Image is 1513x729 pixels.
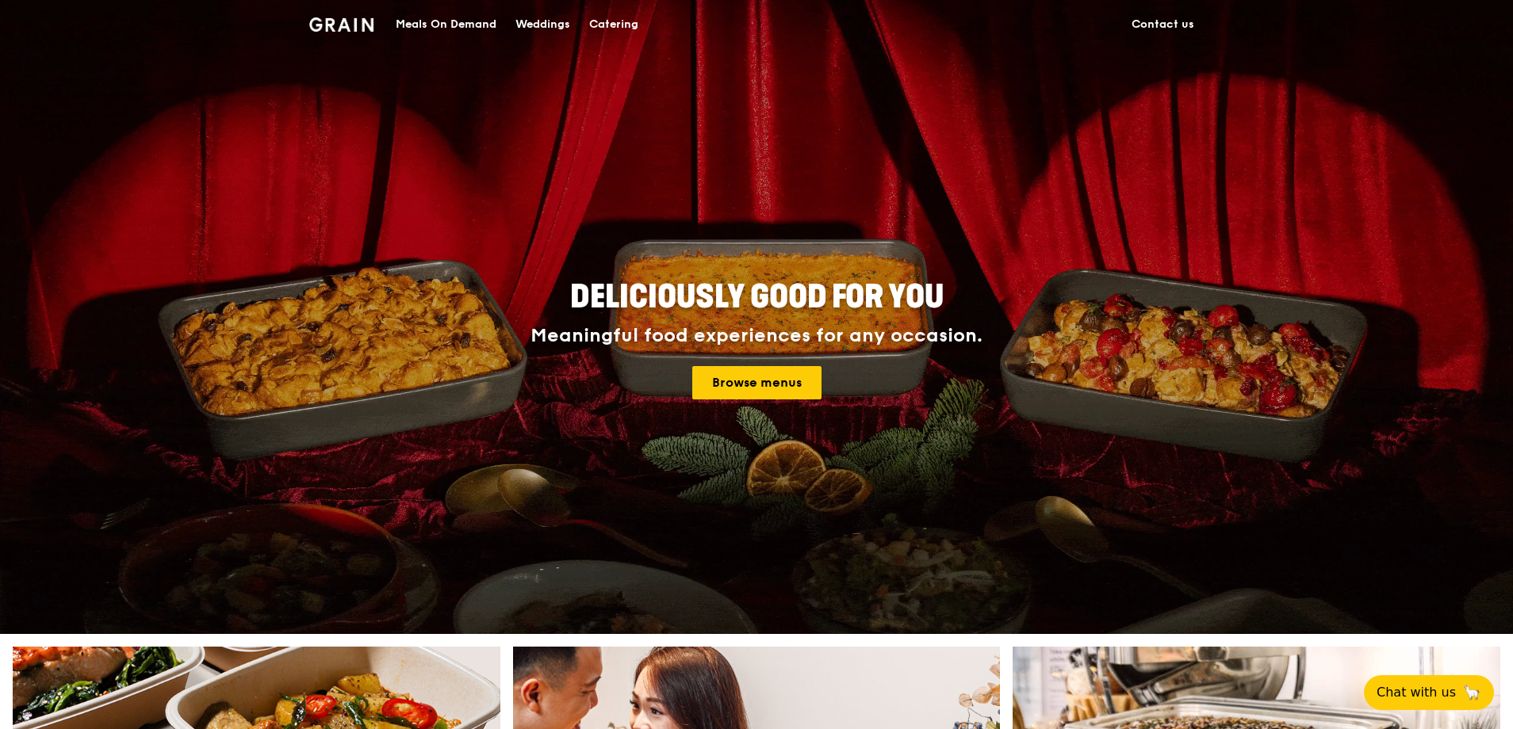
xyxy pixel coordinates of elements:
[1364,675,1494,710] button: Chat with us🦙
[1377,683,1456,702] span: Chat with us
[570,278,944,316] span: Deliciously good for you
[1122,1,1204,48] a: Contact us
[580,1,648,48] a: Catering
[1462,683,1481,702] span: 🦙
[309,17,373,32] img: Grain
[515,1,570,48] div: Weddings
[506,1,580,48] a: Weddings
[589,1,638,48] div: Catering
[692,366,822,399] a: Browse menus
[396,1,496,48] div: Meals On Demand
[471,325,1042,347] div: Meaningful food experiences for any occasion.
